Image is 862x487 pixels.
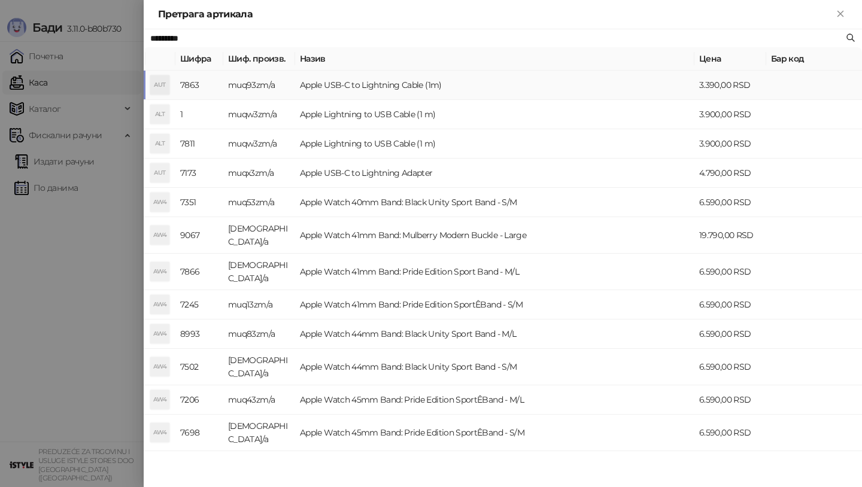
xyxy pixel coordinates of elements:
[694,349,766,385] td: 6.590,00 RSD
[150,423,169,442] div: AW4
[694,290,766,319] td: 6.590,00 RSD
[175,319,223,349] td: 8993
[150,134,169,153] div: ALT
[295,159,694,188] td: Apple USB-C to Lightning Adapter
[295,290,694,319] td: Apple Watch 41mm Band: Pride Edition SportÊBand - S/M
[295,47,694,71] th: Назив
[766,47,862,71] th: Бар код
[158,7,833,22] div: Претрага артикала
[295,217,694,254] td: Apple Watch 41mm Band: Mulberry Modern Buckle - Large
[175,385,223,415] td: 7206
[150,226,169,245] div: AW4
[223,349,295,385] td: [DEMOGRAPHIC_DATA]/a
[694,319,766,349] td: 6.590,00 RSD
[295,254,694,290] td: Apple Watch 41mm Band: Pride Edition Sport Band - M/L
[295,188,694,217] td: Apple Watch 40mm Band: Black Unity Sport Band - S/M
[295,385,694,415] td: Apple Watch 45mm Band: Pride Edition SportÊBand - M/L
[295,100,694,129] td: Apple Lightning to USB Cable (1 m)
[175,47,223,71] th: Шифра
[694,71,766,100] td: 3.390,00 RSD
[150,357,169,376] div: AW4
[150,390,169,409] div: AW4
[175,188,223,217] td: 7351
[694,385,766,415] td: 6.590,00 RSD
[175,217,223,254] td: 9067
[150,262,169,281] div: AW4
[694,129,766,159] td: 3.900,00 RSD
[223,290,295,319] td: muq13zm/a
[295,129,694,159] td: Apple Lightning to USB Cable (1 m)
[223,319,295,349] td: muq83zm/a
[223,217,295,254] td: [DEMOGRAPHIC_DATA]/a
[223,385,295,415] td: muq43zm/a
[150,324,169,343] div: AW4
[175,415,223,451] td: 7698
[175,100,223,129] td: 1
[223,188,295,217] td: muq53zm/a
[295,319,694,349] td: Apple Watch 44mm Band: Black Unity Sport Band - M/L
[833,7,848,22] button: Close
[223,159,295,188] td: muqx3zm/a
[150,163,169,182] div: AUT
[223,254,295,290] td: [DEMOGRAPHIC_DATA]/a
[694,188,766,217] td: 6.590,00 RSD
[694,217,766,254] td: 19.790,00 RSD
[223,100,295,129] td: muqw3zm/a
[175,349,223,385] td: 7502
[295,415,694,451] td: Apple Watch 45mm Band: Pride Edition SportÊBand - S/M
[175,71,223,100] td: 7863
[694,100,766,129] td: 3.900,00 RSD
[150,75,169,95] div: AUT
[150,295,169,314] div: AW4
[175,290,223,319] td: 7245
[175,254,223,290] td: 7866
[295,71,694,100] td: Apple USB-C to Lightning Cable (1m)
[694,159,766,188] td: 4.790,00 RSD
[175,129,223,159] td: 7811
[295,349,694,385] td: Apple Watch 44mm Band: Black Unity Sport Band - S/M
[223,129,295,159] td: muqw3zm/a
[694,415,766,451] td: 6.590,00 RSD
[150,105,169,124] div: ALT
[694,47,766,71] th: Цена
[223,71,295,100] td: muq93zm/a
[694,254,766,290] td: 6.590,00 RSD
[175,159,223,188] td: 7173
[150,193,169,212] div: AW4
[223,47,295,71] th: Шиф. произв.
[223,415,295,451] td: [DEMOGRAPHIC_DATA]/a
